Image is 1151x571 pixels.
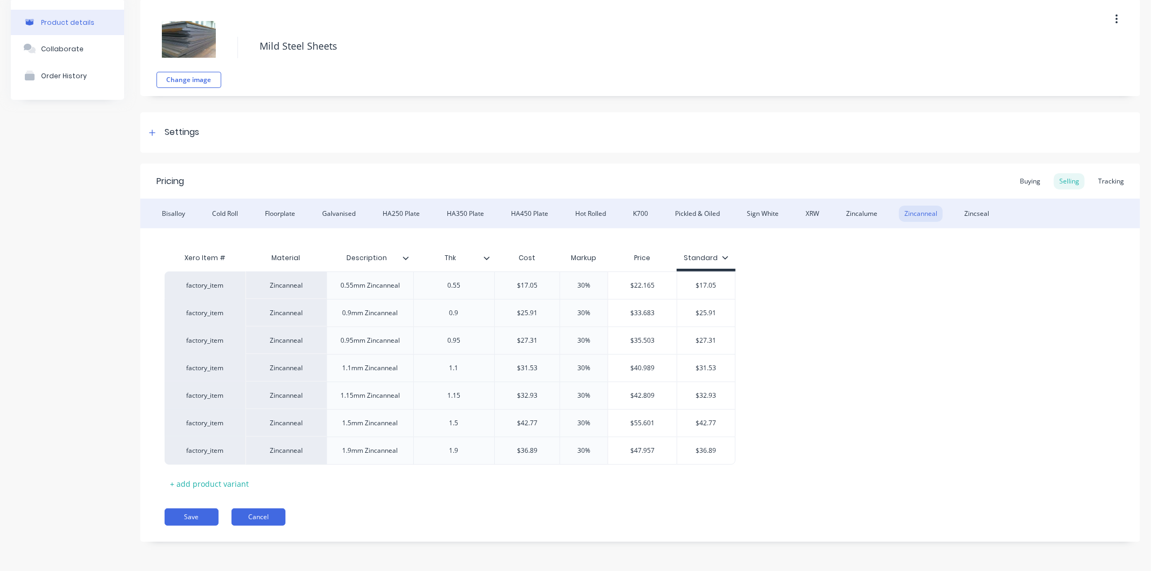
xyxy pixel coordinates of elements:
[608,247,677,269] div: Price
[175,363,235,373] div: factory_item
[959,206,995,222] div: Zincseal
[156,175,184,188] div: Pricing
[11,10,124,35] button: Product details
[495,327,560,354] div: $27.31
[1093,173,1129,189] div: Tracking
[246,382,326,409] div: Zincanneal
[608,437,677,464] div: $47.957
[441,206,489,222] div: HA350 Plate
[557,437,611,464] div: 30%
[165,327,735,354] div: factory_itemZincanneal0.95mm Zincanneal0.95$27.3130%$35.503$27.31
[684,253,728,263] div: Standard
[495,355,560,382] div: $31.53
[841,206,883,222] div: Zincalume
[333,306,406,320] div: 0.9mm Zincanneal
[165,382,735,409] div: factory_itemZincanneal1.15mm Zincanneal1.15$32.9330%$42.809$32.93
[495,382,560,409] div: $32.93
[557,272,611,299] div: 30%
[246,409,326,437] div: Zincanneal
[377,206,425,222] div: HA250 Plate
[332,389,408,403] div: 1.15mm Zincanneal
[41,72,87,80] div: Order History
[427,306,481,320] div: 0.9
[246,299,326,327] div: Zincanneal
[333,416,406,430] div: 1.5mm Zincanneal
[608,382,677,409] div: $42.809
[41,18,94,26] div: Product details
[427,444,481,458] div: 1.9
[165,437,735,465] div: factory_itemZincanneal1.9mm Zincanneal1.9$36.8930%$47.957$36.89
[608,300,677,327] div: $33.683
[175,308,235,318] div: factory_item
[506,206,554,222] div: HA450 Plate
[495,410,560,437] div: $42.77
[332,334,408,348] div: 0.95mm Zincanneal
[165,475,254,492] div: + add product variant
[246,327,326,354] div: Zincanneal
[165,409,735,437] div: factory_itemZincanneal1.5mm Zincanneal1.5$42.7730%$55.601$42.77
[677,272,735,299] div: $17.05
[165,271,735,299] div: factory_itemZincanneal0.55mm Zincanneal0.55$17.0530%$22.165$17.05
[246,437,326,465] div: Zincanneal
[162,12,216,66] img: file
[11,62,124,89] button: Order History
[246,271,326,299] div: Zincanneal
[246,247,326,269] div: Material
[165,354,735,382] div: factory_itemZincanneal1.1mm Zincanneal1.1$31.5330%$40.989$31.53
[677,437,735,464] div: $36.89
[246,354,326,382] div: Zincanneal
[495,300,560,327] div: $25.91
[1014,173,1046,189] div: Buying
[557,355,611,382] div: 30%
[175,336,235,345] div: factory_item
[608,410,677,437] div: $55.601
[677,300,735,327] div: $25.91
[317,206,361,222] div: Galvanised
[608,355,677,382] div: $40.989
[677,382,735,409] div: $32.93
[165,126,199,139] div: Settings
[175,391,235,400] div: factory_item
[260,206,301,222] div: Floorplate
[570,206,611,222] div: Hot Rolled
[41,45,84,53] div: Collaborate
[165,508,219,526] button: Save
[557,327,611,354] div: 30%
[899,206,943,222] div: Zincanneal
[207,206,243,222] div: Cold Roll
[427,278,481,293] div: 0.55
[427,416,481,430] div: 1.5
[495,437,560,464] div: $36.89
[800,206,825,222] div: XRW
[156,72,221,88] button: Change image
[741,206,784,222] div: Sign White
[175,446,235,456] div: factory_item
[427,334,481,348] div: 0.95
[156,206,190,222] div: Bisalloy
[332,278,408,293] div: 0.55mm Zincanneal
[628,206,653,222] div: K700
[557,382,611,409] div: 30%
[677,355,735,382] div: $31.53
[333,444,406,458] div: 1.9mm Zincanneal
[326,247,413,269] div: Description
[333,361,406,375] div: 1.1mm Zincanneal
[557,300,611,327] div: 30%
[670,206,725,222] div: Pickled & Oiled
[495,272,560,299] div: $17.05
[677,327,735,354] div: $27.31
[677,410,735,437] div: $42.77
[254,33,1028,59] textarea: Mild Steel Sheets
[608,327,677,354] div: $35.503
[175,418,235,428] div: factory_item
[165,299,735,327] div: factory_itemZincanneal0.9mm Zincanneal0.9$25.9130%$33.683$25.91
[165,247,246,269] div: Xero Item #
[326,244,407,271] div: Description
[427,389,481,403] div: 1.15
[494,247,560,269] div: Cost
[608,272,677,299] div: $22.165
[231,508,285,526] button: Cancel
[413,247,494,269] div: Thk
[175,281,235,290] div: factory_item
[11,35,124,62] button: Collaborate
